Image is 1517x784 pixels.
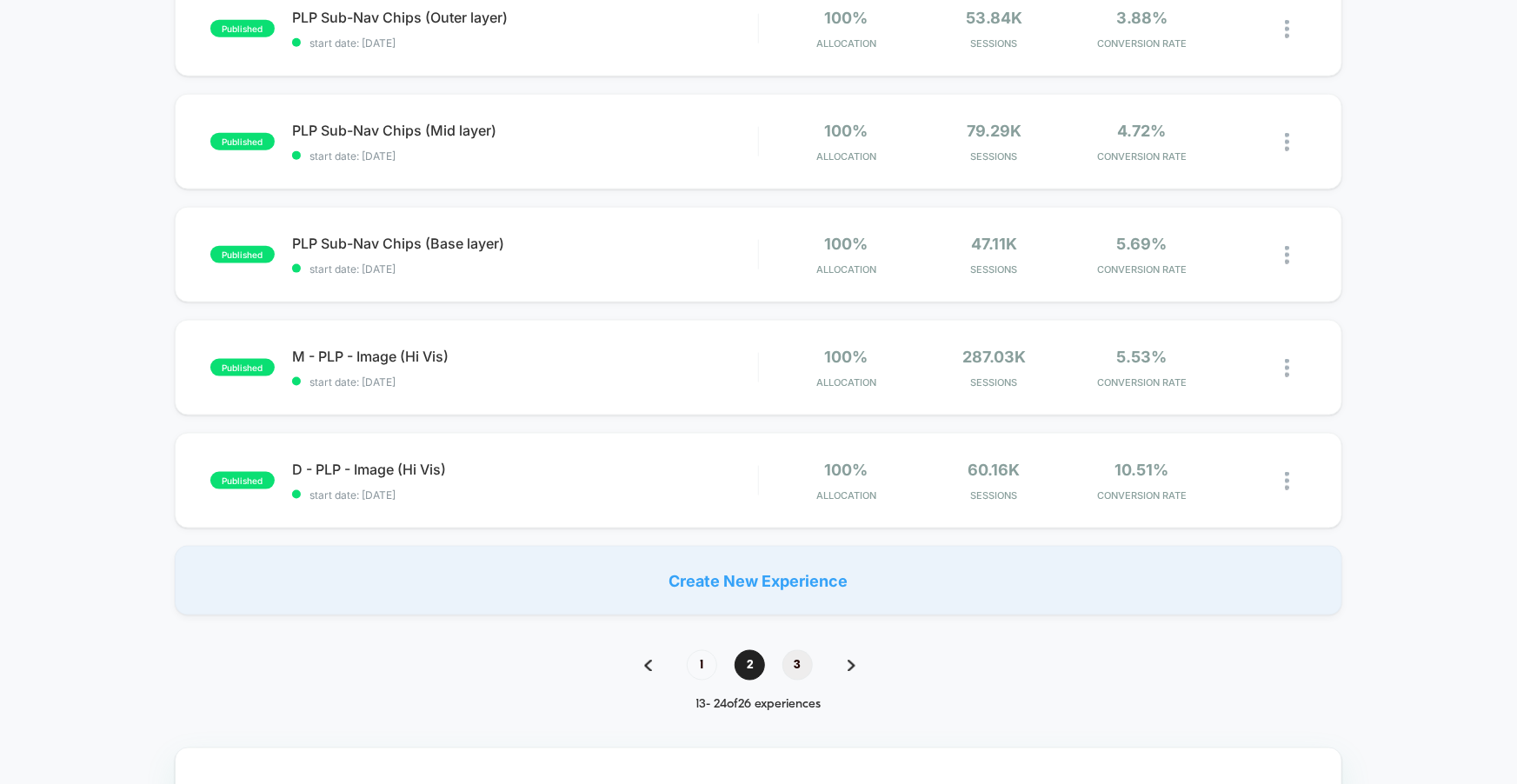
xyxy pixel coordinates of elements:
[1285,20,1289,38] img: close
[1285,359,1289,377] img: close
[292,348,758,365] span: M - PLP - Image (Hi Vis)
[924,376,1063,389] span: Sessions
[210,359,275,376] span: published
[210,20,275,37] span: published
[1114,461,1168,479] span: 10.51%
[292,488,758,502] span: start date: [DATE]
[816,37,876,50] span: Allocation
[1072,376,1211,389] span: CONVERSION RATE
[1072,263,1211,276] span: CONVERSION RATE
[292,375,758,389] span: start date: [DATE]
[627,698,890,713] div: 13 - 24 of 26 experiences
[924,150,1063,163] span: Sessions
[210,133,275,150] span: published
[175,546,1343,615] div: Create New Experience
[687,650,717,681] span: 1
[962,348,1026,366] span: 287.03k
[848,660,855,672] img: pagination forward
[735,650,765,681] span: 2
[292,235,758,252] span: PLP Sub-Nav Chips (Base layer)
[824,461,868,479] span: 100%
[1116,235,1167,253] span: 5.69%
[1072,150,1211,163] span: CONVERSION RATE
[1117,122,1166,140] span: 4.72%
[210,472,275,489] span: published
[292,122,758,139] span: PLP Sub-Nav Chips (Mid layer)
[924,489,1063,502] span: Sessions
[1116,348,1167,366] span: 5.53%
[292,9,758,26] span: PLP Sub-Nav Chips (Outer layer)
[292,461,758,478] span: D - PLP - Image (Hi Vis)
[816,263,876,276] span: Allocation
[816,489,876,502] span: Allocation
[824,235,868,253] span: 100%
[924,263,1063,276] span: Sessions
[644,660,652,672] img: pagination back
[1116,9,1168,27] span: 3.88%
[967,122,1021,140] span: 79.29k
[1072,37,1211,50] span: CONVERSION RATE
[292,149,758,163] span: start date: [DATE]
[1072,489,1211,502] span: CONVERSION RATE
[968,461,1020,479] span: 60.16k
[292,37,758,50] span: start date: [DATE]
[824,9,868,27] span: 100%
[816,376,876,389] span: Allocation
[1285,472,1289,490] img: close
[1285,246,1289,264] img: close
[782,650,813,681] span: 3
[824,348,868,366] span: 100%
[210,246,275,263] span: published
[824,122,868,140] span: 100%
[924,37,1063,50] span: Sessions
[292,262,758,276] span: start date: [DATE]
[816,150,876,163] span: Allocation
[966,9,1022,27] span: 53.84k
[1285,133,1289,151] img: close
[971,235,1017,253] span: 47.11k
